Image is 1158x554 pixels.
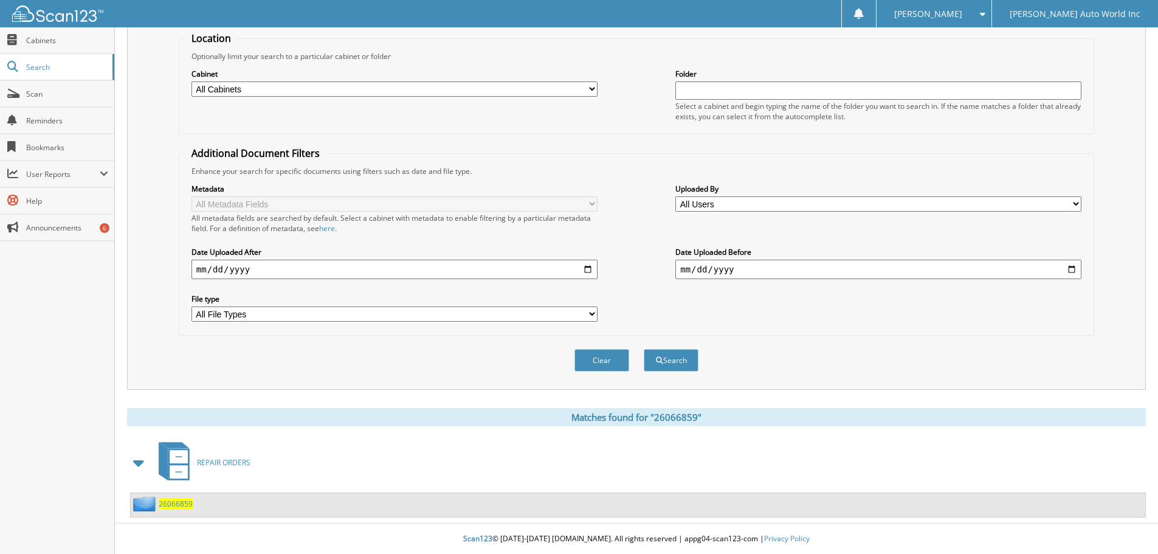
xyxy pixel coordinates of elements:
[191,69,598,79] label: Cabinet
[26,142,108,153] span: Bookmarks
[26,89,108,99] span: Scan
[151,438,250,486] a: REPAIR ORDERS
[159,499,193,509] a: 26066859
[26,223,108,233] span: Announcements
[319,223,335,234] a: here
[26,62,106,72] span: Search
[574,349,629,372] button: Clear
[894,10,962,18] span: [PERSON_NAME]
[26,116,108,126] span: Reminders
[675,184,1081,194] label: Uploaded By
[115,524,1158,554] div: © [DATE]-[DATE] [DOMAIN_NAME]. All rights reserved | appg04-scan123-com |
[100,223,109,233] div: 6
[1010,10,1140,18] span: [PERSON_NAME] Auto World Inc
[133,496,159,511] img: folder2.png
[191,184,598,194] label: Metadata
[12,5,103,22] img: scan123-logo-white.svg
[197,457,250,468] span: REPAIR ORDERS
[191,247,598,257] label: Date Uploaded After
[185,147,326,160] legend: Additional Document Filters
[26,196,108,206] span: Help
[185,32,237,45] legend: Location
[191,213,598,234] div: All metadata fields are searched by default. Select a cabinet with metadata to enable filtering b...
[675,260,1081,279] input: end
[675,69,1081,79] label: Folder
[191,260,598,279] input: start
[675,247,1081,257] label: Date Uploaded Before
[191,294,598,304] label: File type
[675,101,1081,122] div: Select a cabinet and begin typing the name of the folder you want to search in. If the name match...
[463,533,492,544] span: Scan123
[644,349,698,372] button: Search
[1097,496,1158,554] iframe: Chat Widget
[26,169,100,179] span: User Reports
[127,408,1146,426] div: Matches found for "26066859"
[26,35,108,46] span: Cabinets
[185,166,1087,176] div: Enhance your search for specific documents using filters such as date and file type.
[764,533,810,544] a: Privacy Policy
[185,51,1087,61] div: Optionally limit your search to a particular cabinet or folder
